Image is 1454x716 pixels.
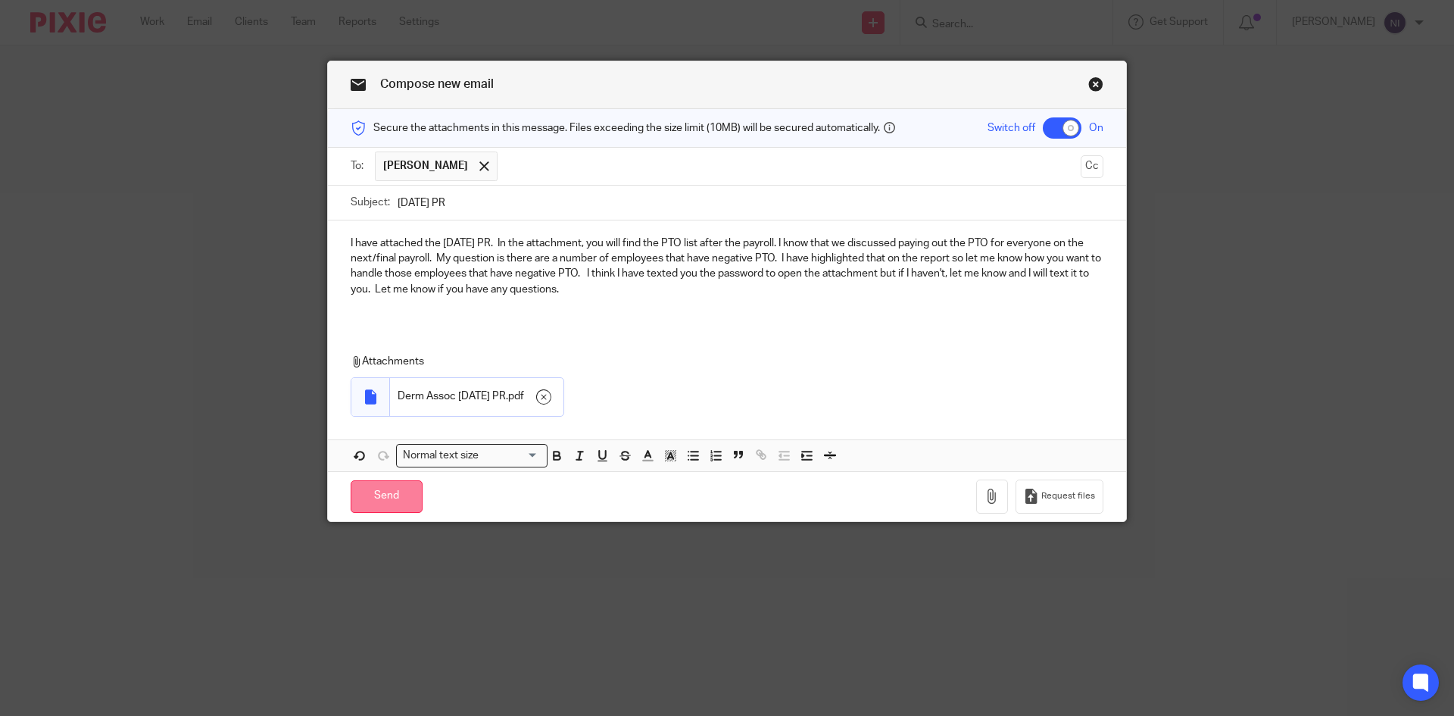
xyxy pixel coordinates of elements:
[508,389,524,404] span: pdf
[484,448,538,464] input: Search for option
[380,78,494,90] span: Compose new email
[1088,77,1103,97] a: Close this dialog window
[1081,155,1103,178] button: Cc
[373,120,880,136] span: Secure the attachments in this message. Files exceeding the size limit (10MB) will be secured aut...
[988,120,1035,136] span: Switch off
[398,389,506,404] span: Derm Assoc [DATE] PR
[400,448,482,464] span: Normal text size
[396,444,548,467] div: Search for option
[351,236,1103,297] p: I have attached the [DATE] PR. In the attachment, you will find the PTO list after the payroll. I...
[1089,120,1103,136] span: On
[1016,480,1103,514] button: Request files
[383,158,468,174] span: [PERSON_NAME]
[351,480,423,513] input: Send
[390,378,563,416] div: .
[1041,490,1095,502] span: Request files
[351,195,390,210] label: Subject:
[351,158,367,174] label: To:
[351,354,1082,369] p: Attachments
